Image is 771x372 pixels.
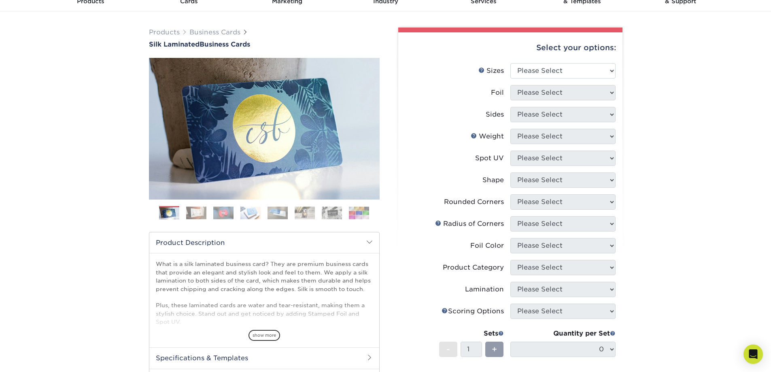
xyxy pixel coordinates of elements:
img: Business Cards 02 [186,206,206,219]
img: Business Cards 08 [349,206,369,219]
span: Silk Laminated [149,40,200,48]
div: Quantity per Set [510,329,616,338]
div: Lamination [465,285,504,294]
h2: Specifications & Templates [149,347,379,368]
img: Business Cards 07 [322,206,342,219]
div: Weight [471,132,504,141]
div: Sizes [478,66,504,76]
h2: Product Description [149,232,379,253]
a: Products [149,28,180,36]
div: Product Category [443,263,504,272]
div: Select your options: [405,32,616,63]
div: Spot UV [475,153,504,163]
div: Open Intercom Messenger [743,344,763,364]
img: Business Cards 05 [268,206,288,219]
h1: Business Cards [149,40,380,48]
img: Business Cards 01 [159,203,179,223]
div: Rounded Corners [444,197,504,207]
img: Business Cards 06 [295,206,315,219]
div: Sets [439,329,504,338]
div: Radius of Corners [435,219,504,229]
a: Silk LaminatedBusiness Cards [149,40,380,48]
img: Silk Laminated 01 [149,13,380,244]
img: Business Cards 04 [240,206,261,219]
div: Foil [491,88,504,98]
div: Sides [486,110,504,119]
div: Scoring Options [442,306,504,316]
span: show more [249,330,280,341]
span: + [492,343,497,355]
div: Foil Color [470,241,504,251]
a: Business Cards [189,28,240,36]
span: - [446,343,450,355]
div: Shape [482,175,504,185]
img: Business Cards 03 [213,206,234,219]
